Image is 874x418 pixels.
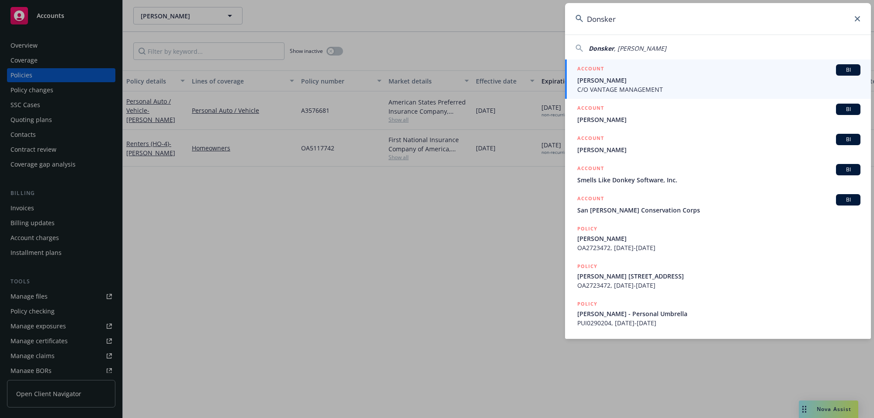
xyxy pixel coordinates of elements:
span: BI [839,166,857,174]
span: [PERSON_NAME] - Personal Umbrella [577,309,860,318]
span: PUI0290204, [DATE]-[DATE] [577,318,860,327]
span: [PERSON_NAME] [577,145,860,154]
span: OA2723472, [DATE]-[DATE] [577,243,860,252]
a: ACCOUNTBISan [PERSON_NAME] Conservation Corps [565,189,871,219]
a: POLICY[PERSON_NAME]OA2723472, [DATE]-[DATE] [565,219,871,257]
h5: POLICY [577,300,597,308]
h5: POLICY [577,337,597,346]
span: Smells Like Donkey Software, Inc. [577,175,860,185]
a: ACCOUNTBI[PERSON_NAME] [565,99,871,129]
a: ACCOUNTBI[PERSON_NAME]C/O VANTAGE MANAGEMENT [565,59,871,99]
input: Search... [565,3,871,35]
a: ACCOUNTBI[PERSON_NAME] [565,129,871,159]
span: [PERSON_NAME] [577,234,860,243]
span: Donsker [589,44,614,52]
span: [PERSON_NAME] [577,115,860,124]
h5: ACCOUNT [577,164,604,174]
a: POLICY [565,332,871,370]
a: POLICY[PERSON_NAME] - Personal UmbrellaPUI0290204, [DATE]-[DATE] [565,295,871,332]
span: OA2723472, [DATE]-[DATE] [577,281,860,290]
span: C/O VANTAGE MANAGEMENT [577,85,860,94]
span: [PERSON_NAME] [577,76,860,85]
span: [PERSON_NAME] [STREET_ADDRESS] [577,272,860,281]
a: ACCOUNTBISmells Like Donkey Software, Inc. [565,159,871,189]
h5: ACCOUNT [577,134,604,144]
h5: POLICY [577,224,597,233]
span: BI [839,196,857,204]
span: San [PERSON_NAME] Conservation Corps [577,206,860,215]
h5: ACCOUNT [577,194,604,205]
h5: ACCOUNT [577,104,604,114]
span: BI [839,105,857,113]
span: BI [839,136,857,143]
span: BI [839,66,857,74]
a: POLICY[PERSON_NAME] [STREET_ADDRESS]OA2723472, [DATE]-[DATE] [565,257,871,295]
span: , [PERSON_NAME] [614,44,666,52]
h5: POLICY [577,262,597,271]
h5: ACCOUNT [577,64,604,75]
